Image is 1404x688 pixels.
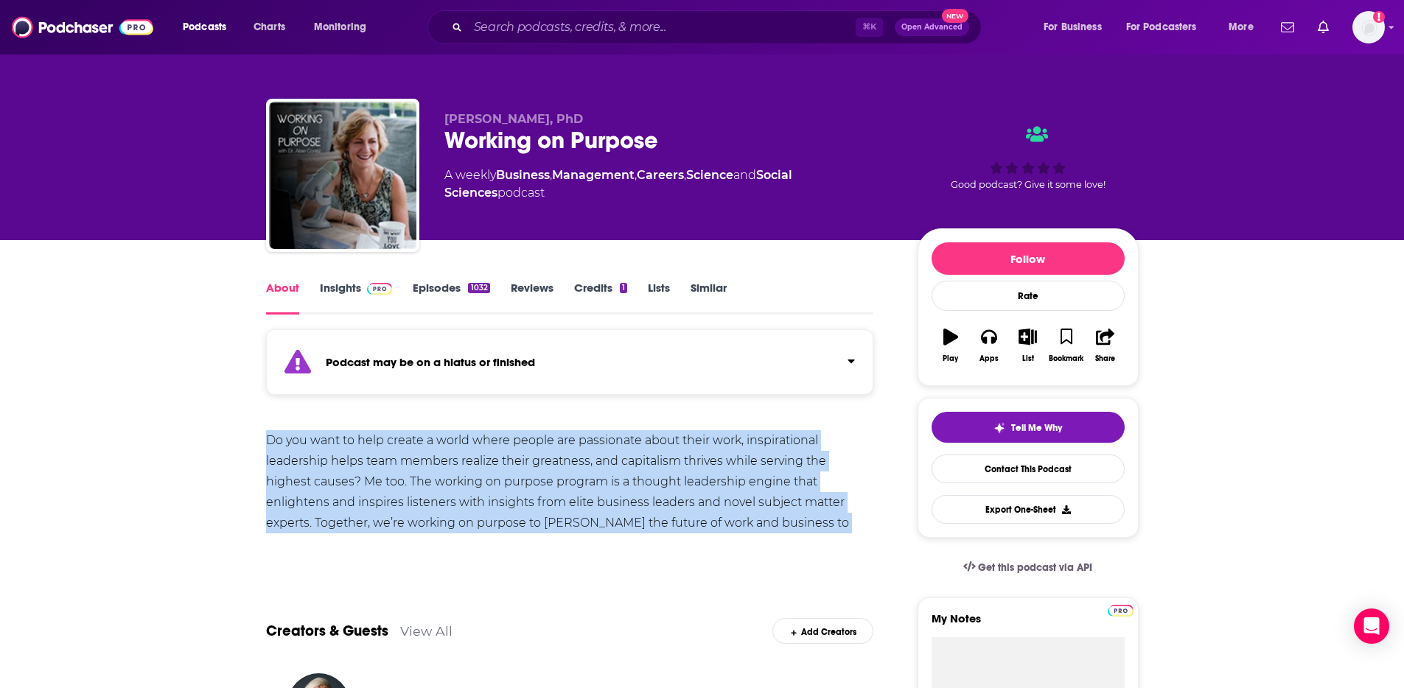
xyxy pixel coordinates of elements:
a: Get this podcast via API [951,550,1105,586]
img: Podchaser - Follow, Share and Rate Podcasts [12,13,153,41]
a: Show notifications dropdown [1275,15,1300,40]
span: For Business [1044,17,1102,38]
span: Open Advanced [901,24,963,31]
a: Show notifications dropdown [1312,15,1335,40]
img: Podchaser Pro [1108,605,1134,617]
button: open menu [304,15,385,39]
label: My Notes [932,611,1125,637]
a: Similar [691,281,727,315]
div: 1 [620,283,627,293]
div: A weekly podcast [444,166,894,202]
div: 1032 [468,283,489,293]
div: Do you want to help create a world where people are passionate about their work, inspirational le... [266,430,874,554]
div: Add Creators [772,618,873,644]
button: Bookmark [1047,319,1086,372]
svg: Add a profile image [1373,11,1385,23]
a: Episodes1032 [413,281,489,315]
span: and [733,168,756,182]
span: Good podcast? Give it some love! [951,179,1106,190]
span: Charts [254,17,285,38]
span: Get this podcast via API [978,561,1092,574]
div: Bookmark [1049,354,1083,363]
a: Charts [244,15,294,39]
div: Play [943,354,958,363]
section: Click to expand status details [266,338,874,395]
span: , [684,168,686,182]
a: Lists [648,281,670,315]
button: Play [932,319,970,372]
input: Search podcasts, credits, & more... [468,15,856,39]
span: Monitoring [314,17,366,38]
a: About [266,281,299,315]
button: open menu [1033,15,1120,39]
a: Pro website [1108,603,1134,617]
div: Share [1095,354,1115,363]
span: Podcasts [183,17,226,38]
span: [PERSON_NAME], PhD [444,112,583,126]
a: Reviews [511,281,553,315]
button: open menu [1218,15,1272,39]
a: Creators & Guests [266,622,388,640]
span: , [635,168,637,182]
img: Podchaser Pro [367,283,393,295]
div: Apps [979,354,999,363]
button: open menu [172,15,245,39]
button: open menu [1117,15,1218,39]
button: tell me why sparkleTell Me Why [932,412,1125,443]
button: Export One-Sheet [932,495,1125,524]
span: New [942,9,968,23]
a: Business [496,168,550,182]
a: Careers [637,168,684,182]
img: User Profile [1352,11,1385,43]
button: Share [1086,319,1124,372]
a: InsightsPodchaser Pro [320,281,393,315]
span: More [1229,17,1254,38]
div: Open Intercom Messenger [1354,608,1389,644]
div: Search podcasts, credits, & more... [441,10,996,44]
a: Science [686,168,733,182]
button: Follow [932,242,1125,275]
span: , [550,168,552,182]
div: List [1022,354,1034,363]
div: Good podcast? Give it some love! [918,112,1139,203]
a: View All [400,623,453,639]
button: List [1008,319,1047,372]
button: Show profile menu [1352,11,1385,43]
a: Management [552,168,635,182]
button: Apps [970,319,1008,372]
img: tell me why sparkle [993,422,1005,434]
span: Tell Me Why [1011,422,1062,434]
span: ⌘ K [856,18,883,37]
span: Logged in as lkingsley [1352,11,1385,43]
img: Working on Purpose [269,102,416,249]
button: Open AdvancedNew [895,18,969,36]
a: Credits1 [574,281,627,315]
strong: Podcast may be on a hiatus or finished [326,355,535,369]
div: Rate [932,281,1125,311]
span: For Podcasters [1126,17,1197,38]
a: Contact This Podcast [932,454,1125,483]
